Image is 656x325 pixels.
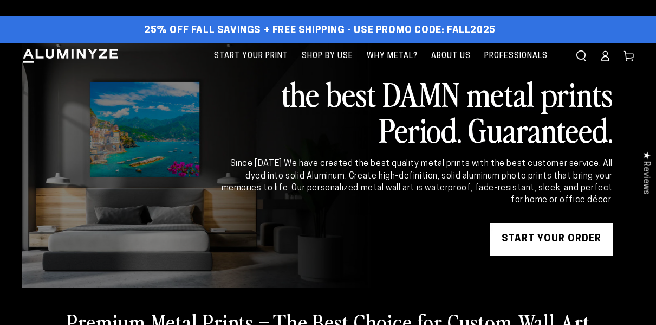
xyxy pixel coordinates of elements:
[219,158,613,207] div: Since [DATE] We have created the best quality metal prints with the best customer service. All dy...
[635,143,656,203] div: Click to open Judge.me floating reviews tab
[490,223,613,256] a: START YOUR Order
[479,43,553,69] a: Professionals
[302,49,353,63] span: Shop By Use
[296,43,359,69] a: Shop By Use
[22,48,119,64] img: Aluminyze
[367,49,418,63] span: Why Metal?
[219,75,613,147] h2: the best DAMN metal prints Period. Guaranteed.
[214,49,288,63] span: Start Your Print
[484,49,548,63] span: Professionals
[569,44,593,68] summary: Search our site
[209,43,294,69] a: Start Your Print
[361,43,423,69] a: Why Metal?
[426,43,476,69] a: About Us
[144,25,496,37] span: 25% off FALL Savings + Free Shipping - Use Promo Code: FALL2025
[431,49,471,63] span: About Us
